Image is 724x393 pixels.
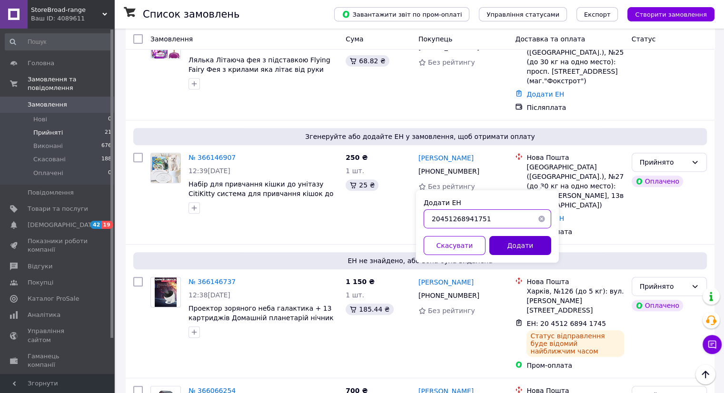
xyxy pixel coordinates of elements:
a: Проектор зоряного неба галактика + 13 картриджів Домашній планетарій нічник зі змінними картриджами [188,305,334,331]
span: 676 [101,142,111,150]
span: Управління сайтом [28,327,88,344]
span: Показники роботи компанії [28,237,88,254]
div: [GEOGRAPHIC_DATA] ([GEOGRAPHIC_DATA].), №27 (до 30 кг на одно место): просп. [PERSON_NAME], 13в (... [526,162,624,210]
button: Скасувати [424,236,486,255]
button: Очистить [532,209,551,228]
span: 21 [105,128,111,137]
button: Додати [489,236,551,255]
a: [PERSON_NAME] [418,277,474,287]
span: Доставка та оплата [515,35,585,43]
input: Пошук [5,33,112,50]
span: Товари та послуги [28,205,88,213]
a: Створити замовлення [618,10,714,18]
span: Без рейтингу [428,183,475,190]
span: Без рейтингу [428,59,475,66]
span: Прийняті [33,128,63,137]
span: Замовлення та повідомлення [28,75,114,92]
a: Додати ЕН [526,90,564,98]
div: [PHONE_NUMBER] [417,289,481,302]
h1: Список замовлень [143,9,239,20]
span: 12:39[DATE] [188,167,230,175]
span: Замовлення [150,35,193,43]
span: Скасовані [33,155,66,164]
span: 188 [101,155,111,164]
button: Чат з покупцем [703,335,722,354]
span: Замовлення [28,100,67,109]
a: Набір для привчання кішки до унітазу CitiKitty система для привчання кішок до унітазу [188,180,333,207]
span: Покупці [28,278,53,287]
span: Згенеруйте або додайте ЕН у замовлення, щоб отримати оплату [137,132,703,141]
div: Оплачено [632,176,683,187]
span: Головна [28,59,54,68]
button: Управління статусами [479,7,567,21]
div: Статус відправлення буде відомий найближчим часом [526,330,624,357]
div: Прийнято [640,281,687,292]
div: Післяплата [526,103,624,112]
span: Cума [346,35,363,43]
a: № 366146907 [188,154,236,161]
span: 0 [108,115,111,124]
span: 250 ₴ [346,154,367,161]
div: Прийнято [640,157,687,167]
button: Завантажити звіт по пром-оплаті [334,7,469,21]
a: Фото товару [150,277,181,307]
button: Експорт [576,7,618,21]
a: Лялька Літаюча фея з підставкою Flying Fairy Фея з крилами яка літає від руки [188,56,330,73]
span: Покупець [418,35,452,43]
label: Додати ЕН [424,199,461,206]
div: Оплачено [632,300,683,311]
span: Без рейтингу [428,307,475,314]
span: [DEMOGRAPHIC_DATA] [28,221,98,229]
span: Каталог ProSale [28,295,79,303]
div: Нова Пошта [526,153,624,162]
div: Пром-оплата [526,227,624,236]
a: Фото товару [150,153,181,183]
span: 0 [108,169,111,177]
span: 1 шт. [346,167,364,175]
span: 19 [101,221,112,229]
div: Ваш ID: 4089611 [31,14,114,23]
img: Фото товару [151,153,180,182]
span: ЕН не знайдено, або вона була видалена [137,256,703,265]
span: Оплачені [33,169,63,177]
div: 68.82 ₴ [346,55,389,67]
div: Нова Пошта [526,277,624,286]
span: Експорт [584,11,611,18]
a: № 366146737 [188,278,236,285]
a: [PERSON_NAME] [418,153,474,163]
span: 1 шт. [346,291,364,299]
button: Наверх [695,364,715,384]
span: Гаманець компанії [28,352,88,369]
button: Створити замовлення [627,7,714,21]
span: Відгуки [28,262,52,271]
span: ЕН: 20 4512 6894 1745 [526,320,606,327]
span: StoreBroad-range [31,6,102,14]
span: Повідомлення [28,188,74,197]
span: 42 [90,221,101,229]
div: 185.44 ₴ [346,304,393,315]
span: 1 150 ₴ [346,278,375,285]
span: Завантажити звіт по пром-оплаті [342,10,462,19]
div: Харків, №126 (до 5 кг): вул. [PERSON_NAME][STREET_ADDRESS] [526,286,624,315]
div: [PHONE_NUMBER] [417,165,481,178]
div: 25 ₴ [346,179,378,191]
div: Пром-оплата [526,361,624,370]
span: Статус [632,35,656,43]
span: Аналітика [28,311,60,319]
img: Фото товару [155,277,177,307]
span: Створити замовлення [635,11,707,18]
div: Кривой Рог ([GEOGRAPHIC_DATA].), №25 (до 30 кг на одно место): просп. [STREET_ADDRESS] (маг."Фокс... [526,38,624,86]
span: Управління статусами [486,11,559,18]
span: 12:38[DATE] [188,291,230,299]
span: Нові [33,115,47,124]
span: Виконані [33,142,63,150]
